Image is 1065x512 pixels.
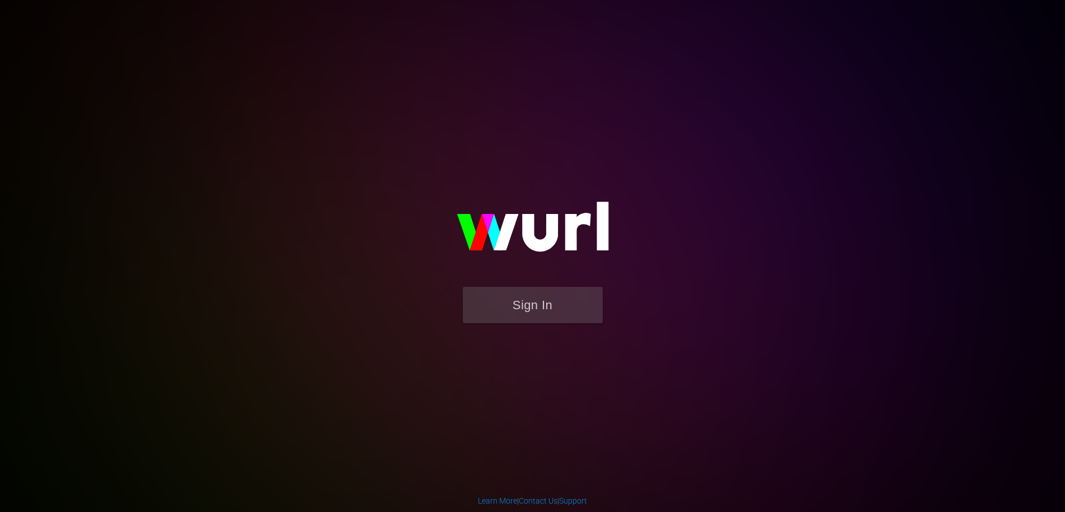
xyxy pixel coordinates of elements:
a: Support [559,496,587,505]
img: wurl-logo-on-black-223613ac3d8ba8fe6dc639794a292ebdb59501304c7dfd60c99c58986ef67473.svg [421,178,645,286]
div: | | [478,495,587,506]
button: Sign In [463,287,603,323]
a: Contact Us [519,496,557,505]
a: Learn More [478,496,517,505]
